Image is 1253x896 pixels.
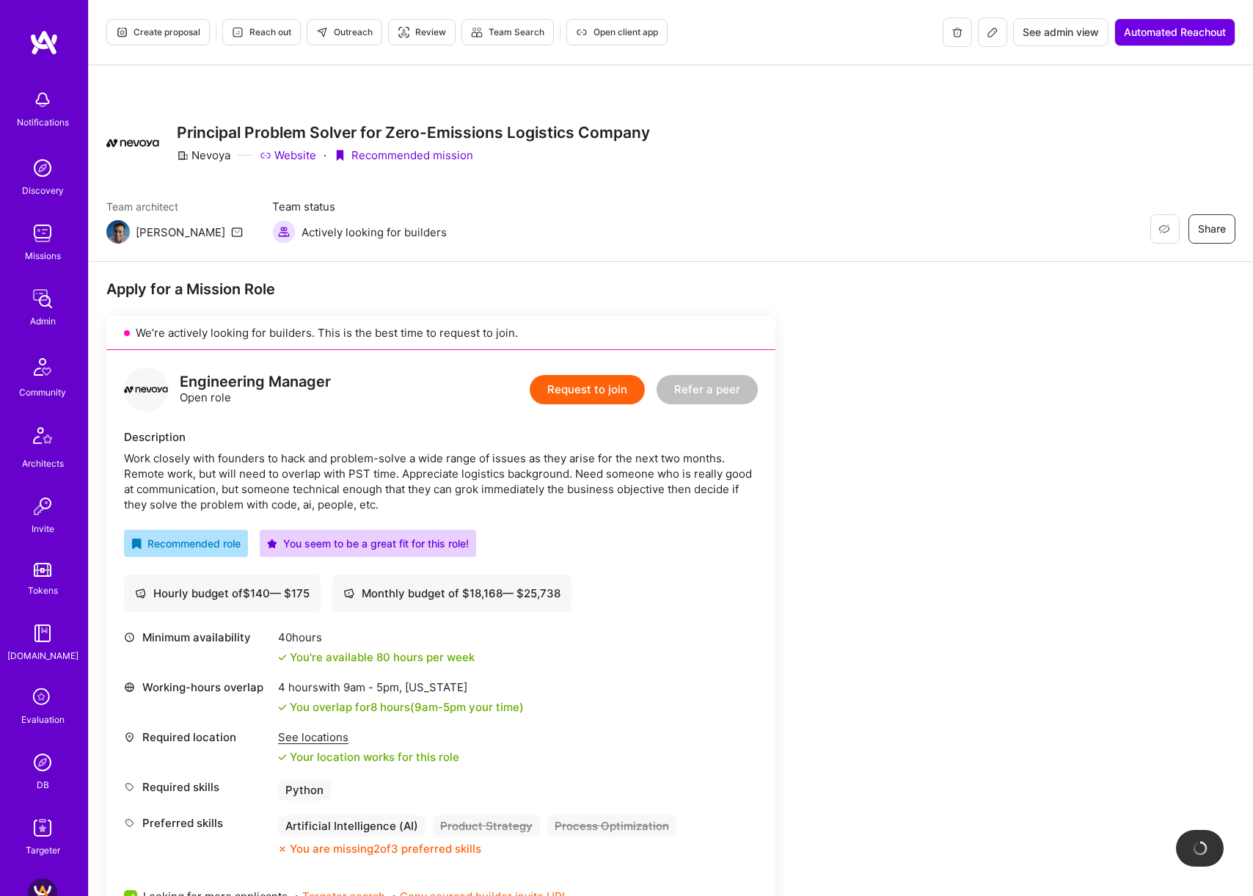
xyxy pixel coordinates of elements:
i: icon Tag [124,817,135,828]
div: Evaluation [21,712,65,727]
img: logo [29,29,59,56]
span: Team architect [106,199,243,214]
div: 40 hours [278,630,475,645]
div: Apply for a Mission Role [106,280,775,299]
img: Team Architect [106,220,130,244]
img: tokens [34,563,51,577]
div: Invite [32,521,54,536]
div: Targeter [26,842,60,858]
button: Create proposal [106,19,210,45]
div: [PERSON_NAME] [136,225,225,240]
i: icon EyeClosed [1158,223,1170,235]
div: Admin [30,313,56,329]
button: Team Search [461,19,554,45]
img: Company Logo [106,139,159,147]
i: icon Cash [135,588,146,599]
div: Hourly budget of $ 140 — $ 175 [135,586,310,601]
div: Minimum availability [124,630,271,645]
span: 9am - 5pm [414,700,466,714]
span: Team status [272,199,447,214]
div: 4 hours with [US_STATE] [278,680,524,695]
button: Automated Reachout [1114,18,1235,46]
img: discovery [28,153,57,183]
img: Admin Search [28,748,57,777]
i: icon Proposal [116,26,128,38]
span: Actively looking for builders [302,225,447,240]
div: Open role [180,374,331,405]
img: guide book [28,619,57,648]
div: Discovery [22,183,64,198]
button: Outreach [307,19,382,45]
div: Work closely with founders to hack and problem-solve a wide range of issues as they arise for the... [124,451,758,512]
span: See admin view [1023,25,1099,40]
div: Nevoya [177,147,230,163]
div: Missions [25,248,61,263]
i: icon Mail [231,226,243,238]
div: Recommended mission [334,147,473,163]
div: Preferred skills [124,815,271,831]
span: Create proposal [116,26,200,39]
div: You are missing 2 of 3 preferred skills [290,841,481,856]
i: icon Check [278,703,287,712]
img: logo [124,368,168,412]
img: Architects [25,420,60,456]
img: bell [28,85,57,114]
div: · [324,147,326,163]
i: icon CompanyGray [177,150,189,161]
div: Working-hours overlap [124,680,271,695]
i: icon Targeter [398,26,409,38]
div: Monthly budget of $ 18,168 — $ 25,738 [343,586,560,601]
i: icon World [124,682,135,693]
div: Artificial Intelligence (AI) [278,815,425,837]
div: Architects [22,456,64,471]
h3: Principal Problem Solver for Zero-Emissions Logistics Company [177,123,650,142]
span: Share [1198,222,1226,236]
i: icon RecommendedBadge [131,539,142,549]
div: Required skills [124,779,271,795]
i: icon Cash [343,588,354,599]
button: Reach out [222,19,301,45]
button: Refer a peer [657,375,758,404]
button: Request to join [530,375,645,404]
img: Skill Targeter [28,813,57,842]
i: icon SelectionTeam [29,684,56,712]
img: Actively looking for builders [272,220,296,244]
img: teamwork [28,219,57,248]
div: See locations [278,729,459,745]
i: icon CloseOrange [278,845,287,853]
i: icon Location [124,732,135,743]
div: Required location [124,729,271,745]
img: admin teamwork [28,284,57,313]
div: [DOMAIN_NAME] [7,648,78,663]
div: Recommended role [131,536,241,551]
img: loading [1193,841,1208,856]
div: Tokens [28,583,58,598]
i: icon Check [278,753,287,762]
div: DB [37,777,49,793]
div: Process Optimization [547,815,676,837]
span: Review [398,26,446,39]
i: icon Clock [124,632,135,643]
div: You're available 80 hours per week [278,649,475,665]
i: icon Tag [124,782,135,793]
span: Reach out [232,26,291,39]
i: icon Check [278,653,287,662]
div: Description [124,429,758,445]
span: Team Search [471,26,544,39]
span: Automated Reachout [1124,25,1226,40]
i: icon PurpleRibbon [334,150,346,161]
span: Open client app [576,26,658,39]
img: Community [25,349,60,385]
button: Share [1188,214,1235,244]
button: Review [388,19,456,45]
div: Notifications [17,114,69,130]
div: Python [278,779,331,801]
div: You overlap for 8 hours ( your time) [290,699,524,715]
div: Engineering Manager [180,374,331,390]
a: Website [260,147,316,163]
div: You seem to be a great fit for this role! [267,536,469,551]
span: 9am - 5pm , [340,680,405,694]
div: Product Strategy [433,815,540,837]
span: Outreach [316,26,373,39]
button: Open client app [566,19,668,45]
